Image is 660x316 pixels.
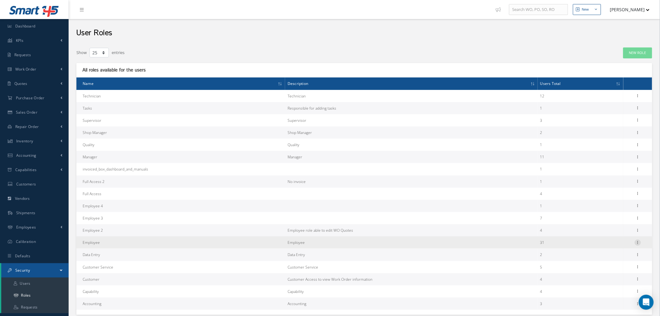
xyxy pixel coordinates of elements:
[285,139,538,151] td: Quality
[285,126,538,139] td: Shop Manager
[76,90,285,102] td: Technician
[76,175,285,188] td: Full Access 2
[83,80,94,86] span: Name
[538,273,624,285] td: 4
[538,249,624,261] td: 2
[80,67,222,73] div: All roles available for the users
[16,110,37,115] span: Sales Order
[509,4,568,15] input: Search WO, PO, SO, RO
[285,151,538,163] td: Manager
[540,80,561,86] span: Users Total
[285,102,538,114] td: Responsible for adding tasks
[76,114,285,126] td: Supervisor
[16,239,36,244] span: Calibration
[15,167,37,172] span: Capabilities
[15,196,30,201] span: Vendors
[285,236,538,249] td: Employee
[538,151,624,163] td: 11
[538,163,624,175] td: 1
[76,249,285,261] td: Data Entry
[538,90,624,102] td: 12
[285,261,538,273] td: Customer Service
[14,81,27,86] span: Quotes
[16,38,23,43] span: KPIs
[76,102,285,114] td: Tasks
[76,224,285,236] td: Employee 2
[604,3,650,16] button: [PERSON_NAME]
[15,124,39,129] span: Repair Order
[76,273,285,285] td: Customer
[16,153,36,158] span: Accounting
[538,298,624,310] td: 3
[15,253,30,259] span: Defaults
[1,289,69,301] a: Roles
[16,95,45,101] span: Purchase Order
[76,47,87,56] label: Show
[76,151,285,163] td: Manager
[76,188,285,200] td: Full Access
[538,200,624,212] td: 1
[15,67,36,72] span: Work Order
[76,126,285,139] td: Shop Manager
[76,212,285,224] td: Employee 3
[285,298,538,310] td: Accounting
[538,188,624,200] td: 4
[639,295,654,310] div: Open Intercom Messenger
[538,139,624,151] td: 1
[538,224,624,236] td: 4
[538,261,624,273] td: 5
[112,47,124,56] label: entries
[16,181,36,187] span: Customers
[76,298,285,310] td: Accounting
[285,90,538,102] td: Technician
[538,236,624,249] td: 31
[285,285,538,298] td: Capability
[538,175,624,188] td: 1
[538,285,624,298] td: 4
[285,175,538,188] td: No invoice
[288,80,308,86] span: Description
[76,28,112,38] h2: User Roles
[285,114,538,126] td: Supervisor
[15,23,36,29] span: Dashboard
[1,278,69,289] a: Users
[76,236,285,249] td: Employee
[1,263,69,278] a: Security
[16,210,36,215] span: Shipments
[16,225,36,230] span: Employees
[14,52,31,57] span: Requests
[76,261,285,273] td: Customer Service
[573,4,601,15] button: New
[285,249,538,261] td: Data Entry
[285,273,538,285] td: Customer Access to view Work Order information
[623,47,652,58] a: New Role
[538,212,624,224] td: 7
[582,7,589,12] div: New
[538,114,624,126] td: 3
[285,224,538,236] td: Employee role able to edit WO Quotes
[76,285,285,298] td: Capability
[15,268,30,273] span: Security
[76,163,285,175] td: invoiced_box_dashboard_and_manuals
[1,301,69,313] a: Requests
[76,139,285,151] td: Quality
[76,200,285,212] td: Employee 4
[538,126,624,139] td: 2
[538,102,624,114] td: 1
[16,138,33,144] span: Inventory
